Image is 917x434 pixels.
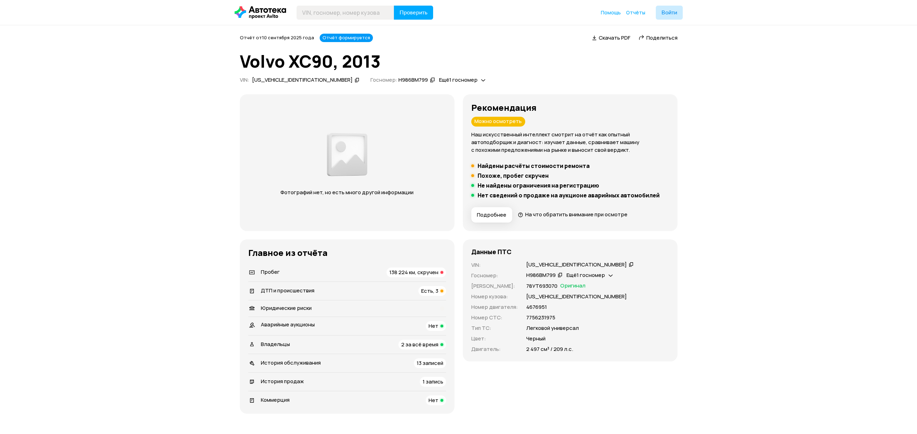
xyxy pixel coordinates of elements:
p: Номер кузова : [471,293,518,300]
span: Владельцы [261,340,290,348]
span: Коммерция [261,396,290,404]
div: Можно осмотреть [471,117,525,127]
h5: Найдены расчёты стоимости ремонта [478,162,590,169]
span: Скачать PDF [599,34,630,41]
span: Оригинал [560,282,585,290]
span: Нет [429,396,438,404]
h5: Похоже, пробег скручен [478,172,549,179]
div: Н986ВМ799 [526,272,556,279]
span: 2 за всё время [401,341,438,348]
span: Отчёт от 10 сентября 2025 года [240,34,314,41]
div: Отчёт формируется [320,34,373,42]
button: Войти [656,6,683,20]
h1: Volvo XC90, 2013 [240,52,678,71]
p: Цвет : [471,335,518,343]
h3: Главное из отчёта [248,248,446,258]
div: [US_VEHICLE_IDENTIFICATION_NUMBER] [526,261,627,269]
span: Аварийные аукционы [261,321,315,328]
span: На что обратить внимание при осмотре [525,211,627,218]
span: 13 записей [417,359,443,367]
span: Госномер: [370,76,397,83]
p: 7756231975 [526,314,555,321]
span: Войти [661,10,677,15]
a: Отчёты [626,9,645,16]
span: 1 запись [423,378,443,385]
div: [US_VEHICLE_IDENTIFICATION_NUMBER] [252,76,353,84]
p: [US_VEHICLE_IDENTIFICATION_NUMBER] [526,293,627,300]
p: Фотографий нет, но есть много другой информации [274,189,421,196]
h5: Нет сведений о продаже на аукционе аварийных автомобилей [478,192,660,199]
span: Проверить [400,10,428,15]
div: Н986ВМ799 [398,76,428,84]
p: VIN : [471,261,518,269]
p: 4676951 [526,303,547,311]
span: Поделиться [646,34,678,41]
h3: Рекомендация [471,103,669,113]
h5: Не найдены ограничения на регистрацию [478,182,599,189]
span: VIN : [240,76,249,83]
span: Нет [429,322,438,330]
p: 78УТ693070 [526,282,557,290]
h4: Данные ПТС [471,248,512,256]
a: На что обратить внимание при осмотре [518,211,628,218]
span: Подробнее [477,211,506,218]
p: 2 497 см³ / 209 л.с. [526,345,573,353]
span: ДТП и происшествия [261,287,314,294]
p: [PERSON_NAME] : [471,282,518,290]
p: Госномер : [471,272,518,279]
p: Черный [526,335,546,343]
button: Подробнее [471,207,512,223]
a: Помощь [601,9,621,16]
button: Проверить [394,6,433,20]
p: Наш искусственный интеллект смотрит на отчёт как опытный автоподборщик и диагност: изучает данные... [471,131,669,154]
span: Пробег [261,268,280,276]
p: Тип ТС : [471,324,518,332]
p: Двигатель : [471,345,518,353]
span: 138 224 км, скручен [389,269,438,276]
span: История обслуживания [261,359,321,366]
span: Есть, 3 [421,287,438,294]
span: История продаж [261,378,304,385]
span: Ещё 1 госномер [439,76,478,83]
img: d89e54fb62fcf1f0.png [325,129,369,180]
p: Номер СТС : [471,314,518,321]
p: Легковой универсал [526,324,579,332]
span: Ещё 1 госномер [567,271,605,279]
span: Юридические риски [261,304,312,312]
input: VIN, госномер, номер кузова [297,6,394,20]
a: Поделиться [639,34,678,41]
p: Номер двигателя : [471,303,518,311]
a: Скачать PDF [592,34,630,41]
